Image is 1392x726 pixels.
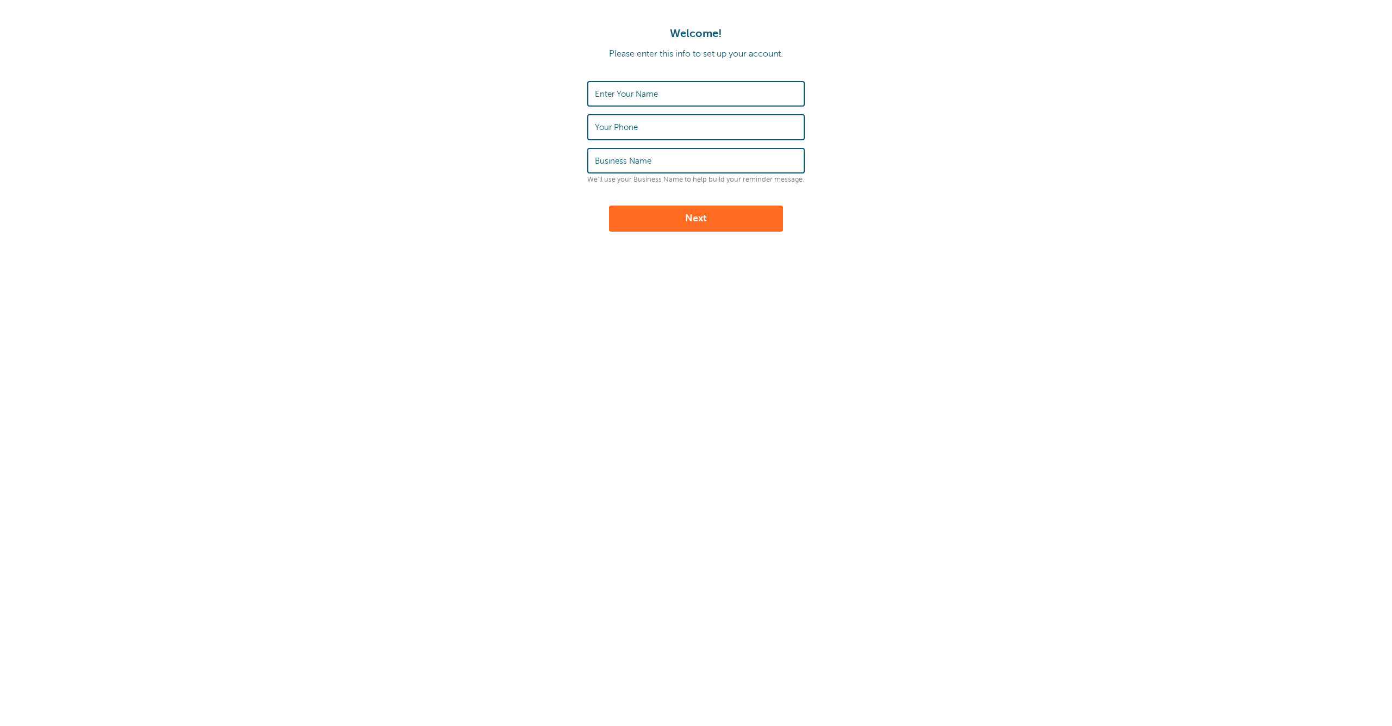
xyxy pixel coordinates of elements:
label: Your Phone [595,122,638,132]
label: Enter Your Name [595,89,658,99]
h1: Welcome! [11,27,1381,40]
p: We'll use your Business Name to help build your reminder message. [587,176,805,184]
button: Next [609,206,783,232]
label: Business Name [595,156,651,166]
p: Please enter this info to set up your account. [11,49,1381,59]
